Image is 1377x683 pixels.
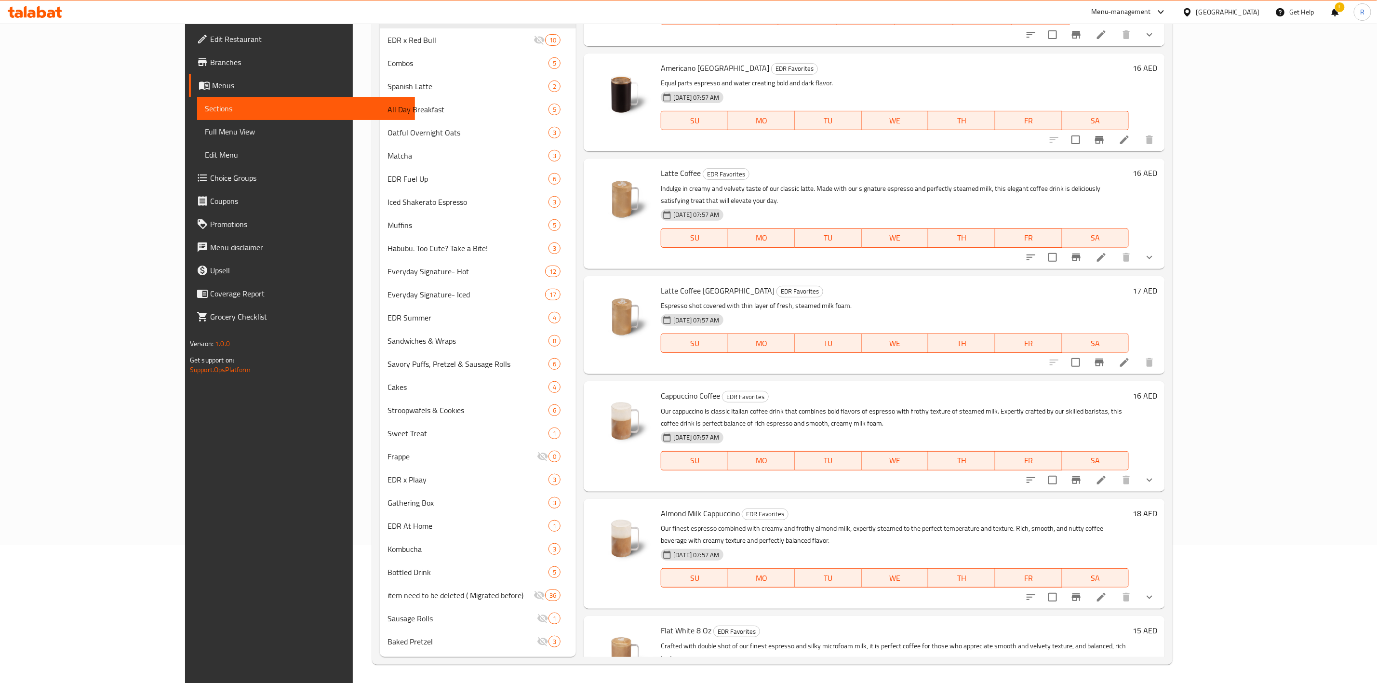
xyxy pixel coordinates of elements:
button: Branch-specific-item [1088,351,1111,374]
div: EDR Summer4 [380,306,576,329]
button: sort-choices [1019,246,1043,269]
button: Branch-specific-item [1065,246,1088,269]
span: 36 [546,591,560,600]
div: Kombucha [388,543,548,555]
span: Cakes [388,381,548,393]
span: TH [932,336,991,350]
a: Edit menu item [1119,134,1130,146]
div: Bottled Drink5 [380,561,576,584]
button: TU [795,568,862,588]
span: item need to be deleted ( Migrated before) [388,589,534,601]
svg: Show Choices [1144,29,1155,40]
span: R [1360,7,1364,17]
svg: Show Choices [1144,474,1155,486]
div: items [548,104,561,115]
button: delete [1115,23,1138,46]
svg: Inactive section [534,589,545,601]
span: SU [665,571,724,585]
img: Latte Coffee Brazil [591,284,653,346]
span: FR [999,571,1058,585]
button: FR [995,451,1062,470]
a: Branches [189,51,415,74]
div: EDR x Plaay3 [380,468,576,491]
div: items [548,636,561,647]
div: items [548,358,561,370]
div: EDR At Home [388,520,548,532]
a: Coverage Report [189,282,415,305]
button: SA [1062,451,1129,470]
span: [DATE] 07:57 AM [669,93,723,102]
span: Menus [212,80,407,91]
button: TH [928,334,995,353]
a: Upsell [189,259,415,282]
span: SA [1066,336,1125,350]
div: EDR Favorites [703,168,749,180]
div: items [545,34,561,46]
div: items [548,219,561,231]
button: TU [795,334,862,353]
span: 3 [549,128,560,137]
a: Full Menu View [197,120,415,143]
div: items [548,566,561,578]
span: Edit Menu [205,149,407,161]
a: Edit menu item [1096,474,1107,486]
span: 5 [549,568,560,577]
div: Matcha3 [380,144,576,167]
div: items [548,451,561,462]
button: show more [1138,246,1161,269]
span: Coupons [210,195,407,207]
button: FR [995,568,1062,588]
button: TU [795,111,862,130]
span: Get support on: [190,354,234,366]
img: Almond Milk Cappuccino [591,507,653,568]
div: items [545,266,561,277]
span: SA [1066,571,1125,585]
button: WE [862,111,929,130]
div: Muffins [388,219,548,231]
span: WE [866,454,925,468]
button: SA [1062,111,1129,130]
span: TU [799,571,858,585]
span: Select to update [1043,25,1063,45]
div: Stroopwafels & Cookies6 [380,399,576,422]
div: Sweet Treat1 [380,422,576,445]
button: SA [1062,334,1129,353]
button: WE [862,451,929,470]
button: delete [1115,246,1138,269]
div: EDR At Home1 [380,514,576,537]
a: Menu disclaimer [189,236,415,259]
div: Savory Puffs, Pretzel & Sausage Rolls6 [380,352,576,375]
a: Coupons [189,189,415,213]
div: Everyday Signature- Iced [388,289,545,300]
div: Everyday Signature- Iced17 [380,283,576,306]
span: Everyday Signature- Hot [388,266,545,277]
div: Spanish Latte [388,80,548,92]
span: Menu disclaimer [210,241,407,253]
span: EDR Favorites [777,286,823,297]
button: SA [1062,568,1129,588]
span: 3 [549,198,560,207]
span: TU [799,336,858,350]
button: sort-choices [1019,469,1043,492]
div: Bottled Drink [388,566,548,578]
span: All Day Breakfast [388,104,548,115]
button: Branch-specific-item [1088,128,1111,151]
button: TU [795,451,862,470]
div: Habubu. Too Cute? Take a Bite! [388,242,548,254]
span: Select to update [1043,247,1063,268]
div: items [548,474,561,485]
p: Equal parts espresso and water creating bold and dark flavor. [661,77,1129,89]
div: items [548,404,561,416]
span: SA [1066,454,1125,468]
span: EDR Summer [388,312,548,323]
span: SU [665,231,724,245]
span: 6 [549,174,560,184]
span: Sandwiches & Wraps [388,335,548,347]
span: TH [932,114,991,128]
span: 0 [549,452,560,461]
a: Edit menu item [1096,252,1107,263]
span: WE [866,336,925,350]
span: TU [799,454,858,468]
span: EDR Fuel Up [388,173,548,185]
span: EDR Favorites [772,63,817,74]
